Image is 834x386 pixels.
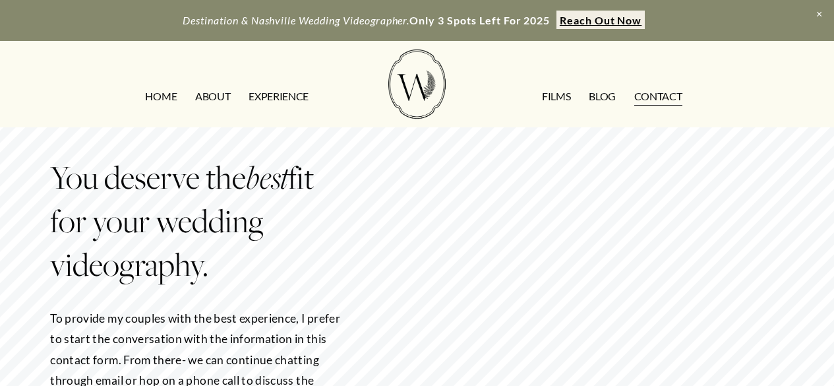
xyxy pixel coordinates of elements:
img: Wild Fern Weddings [388,49,445,119]
a: FILMS [542,86,570,107]
h2: You deserve the fit for your wedding videography. [50,155,346,287]
a: Reach Out Now [556,11,644,29]
em: best [246,155,288,199]
a: CONTACT [634,86,682,107]
a: HOME [145,86,177,107]
a: ABOUT [195,86,230,107]
a: EXPERIENCE [249,86,309,107]
a: Blog [589,86,616,107]
strong: Reach Out Now [560,14,641,26]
